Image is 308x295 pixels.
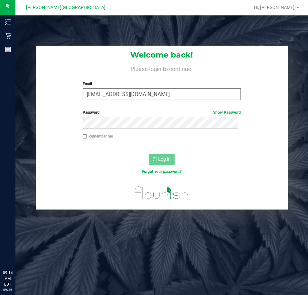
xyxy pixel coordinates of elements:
img: flourish_logo.svg [130,181,193,204]
label: Email [83,81,241,87]
inline-svg: Inventory [5,19,11,25]
p: 09:14 AM EDT [3,270,13,287]
span: Hi, [PERSON_NAME]! [254,5,296,10]
p: 09/26 [3,287,13,292]
span: Log In [158,156,171,162]
a: Forgot your password? [142,169,182,174]
label: Remember me [83,133,113,139]
h1: Welcome back! [36,51,287,59]
span: [PERSON_NAME][GEOGRAPHIC_DATA] [26,5,105,10]
h4: Please login to continue. [36,64,287,72]
inline-svg: Retail [5,32,11,39]
span: Password [83,110,100,115]
inline-svg: Reports [5,46,11,53]
button: Log In [149,154,175,165]
a: Show Password [213,110,241,115]
input: Remember me [83,134,87,139]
